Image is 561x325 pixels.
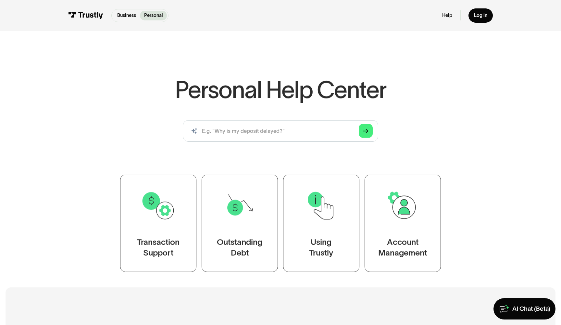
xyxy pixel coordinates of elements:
p: Business [117,12,136,19]
a: Business [113,11,140,20]
div: Account Management [378,237,427,258]
div: Log in [474,12,487,18]
a: UsingTrustly [283,174,359,272]
img: Trustly Logo [68,12,103,19]
a: TransactionSupport [120,174,196,272]
h1: Personal Help Center [175,78,386,102]
div: Transaction Support [137,237,180,258]
div: Using Trustly [309,237,333,258]
a: Help [442,12,452,18]
div: AI Chat (Beta) [512,305,550,313]
a: Log in [468,8,492,23]
div: Outstanding Debt [217,237,263,258]
form: Search [183,120,378,142]
a: AccountManagement [365,174,441,272]
input: search [183,120,378,142]
a: AI Chat (Beta) [493,298,556,319]
a: OutstandingDebt [202,174,278,272]
a: Personal [140,11,167,20]
p: Personal [144,12,163,19]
